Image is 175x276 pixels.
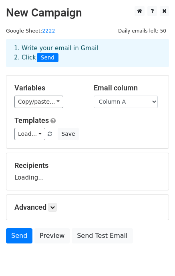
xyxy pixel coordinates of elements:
div: 1. Write your email in Gmail 2. Click [8,44,167,62]
span: Send [37,53,58,63]
h5: Variables [14,84,82,92]
a: 2222 [42,28,55,34]
a: Templates [14,116,49,125]
h5: Advanced [14,203,161,212]
h2: New Campaign [6,6,169,20]
button: Save [58,128,78,140]
a: Preview [34,228,70,243]
a: Copy/paste... [14,96,63,108]
a: Send Test Email [72,228,133,243]
div: Loading... [14,161,161,182]
small: Google Sheet: [6,28,55,34]
h5: Email column [94,84,161,92]
a: Load... [14,128,45,140]
a: Daily emails left: 50 [115,28,169,34]
h5: Recipients [14,161,161,170]
a: Send [6,228,32,243]
span: Daily emails left: 50 [115,27,169,35]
